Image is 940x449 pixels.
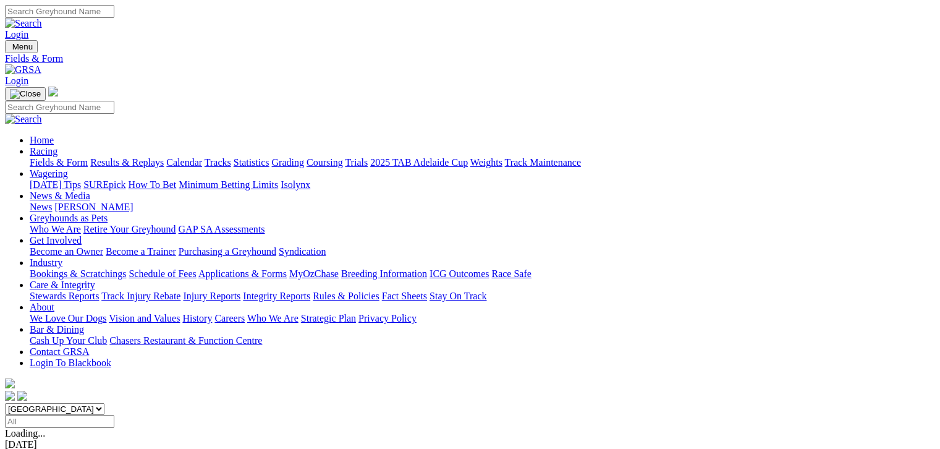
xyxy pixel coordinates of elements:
a: Home [30,135,54,145]
a: Track Injury Rebate [101,291,180,301]
div: Industry [30,268,935,280]
a: Race Safe [491,268,531,279]
a: Strategic Plan [301,313,356,323]
a: Retire Your Greyhound [83,224,176,234]
img: GRSA [5,64,41,75]
a: Cash Up Your Club [30,335,107,346]
a: Tracks [205,157,231,168]
a: GAP SA Assessments [179,224,265,234]
a: How To Bet [129,179,177,190]
img: logo-grsa-white.png [48,87,58,96]
a: Become an Owner [30,246,103,257]
div: Care & Integrity [30,291,935,302]
a: Stay On Track [430,291,486,301]
a: Contact GRSA [30,346,89,357]
a: Careers [214,313,245,323]
input: Search [5,5,114,18]
img: Search [5,18,42,29]
img: logo-grsa-white.png [5,378,15,388]
a: Who We Are [247,313,299,323]
div: Get Involved [30,246,935,257]
a: SUREpick [83,179,125,190]
a: Privacy Policy [358,313,417,323]
a: Greyhounds as Pets [30,213,108,223]
div: Bar & Dining [30,335,935,346]
a: Who We Are [30,224,81,234]
a: Injury Reports [183,291,240,301]
span: Menu [12,42,33,51]
a: Schedule of Fees [129,268,196,279]
a: History [182,313,212,323]
img: facebook.svg [5,391,15,401]
a: Fields & Form [5,53,935,64]
a: Stewards Reports [30,291,99,301]
a: We Love Our Dogs [30,313,106,323]
a: Rules & Policies [313,291,379,301]
a: Fact Sheets [382,291,427,301]
a: Grading [272,157,304,168]
a: Racing [30,146,57,156]
a: Track Maintenance [505,157,581,168]
a: [PERSON_NAME] [54,202,133,212]
span: Loading... [5,428,45,438]
img: twitter.svg [17,391,27,401]
a: Weights [470,157,502,168]
div: About [30,313,935,324]
a: MyOzChase [289,268,339,279]
a: Breeding Information [341,268,427,279]
a: Minimum Betting Limits [179,179,278,190]
a: Get Involved [30,235,82,246]
a: Bar & Dining [30,324,84,335]
div: Racing [30,157,935,168]
a: 2025 TAB Adelaide Cup [370,157,468,168]
a: Trials [345,157,368,168]
a: Vision and Values [109,313,180,323]
a: Applications & Forms [198,268,287,279]
a: Integrity Reports [243,291,310,301]
a: Wagering [30,168,68,179]
a: Calendar [166,157,202,168]
div: Wagering [30,179,935,190]
a: Purchasing a Greyhound [179,246,276,257]
a: Login [5,29,28,40]
a: Care & Integrity [30,280,95,290]
a: Login To Blackbook [30,357,111,368]
a: News [30,202,52,212]
a: News & Media [30,190,90,201]
a: Coursing [307,157,343,168]
div: Greyhounds as Pets [30,224,935,235]
button: Toggle navigation [5,40,38,53]
img: Search [5,114,42,125]
input: Search [5,101,114,114]
a: Login [5,75,28,86]
a: About [30,302,54,312]
a: Chasers Restaurant & Function Centre [109,335,262,346]
a: [DATE] Tips [30,179,81,190]
a: ICG Outcomes [430,268,489,279]
a: Results & Replays [90,157,164,168]
div: News & Media [30,202,935,213]
a: Bookings & Scratchings [30,268,126,279]
a: Industry [30,257,62,268]
img: Close [10,89,41,99]
a: Isolynx [281,179,310,190]
a: Become a Trainer [106,246,176,257]
a: Syndication [279,246,326,257]
input: Select date [5,415,114,428]
a: Statistics [234,157,269,168]
button: Toggle navigation [5,87,46,101]
a: Fields & Form [30,157,88,168]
